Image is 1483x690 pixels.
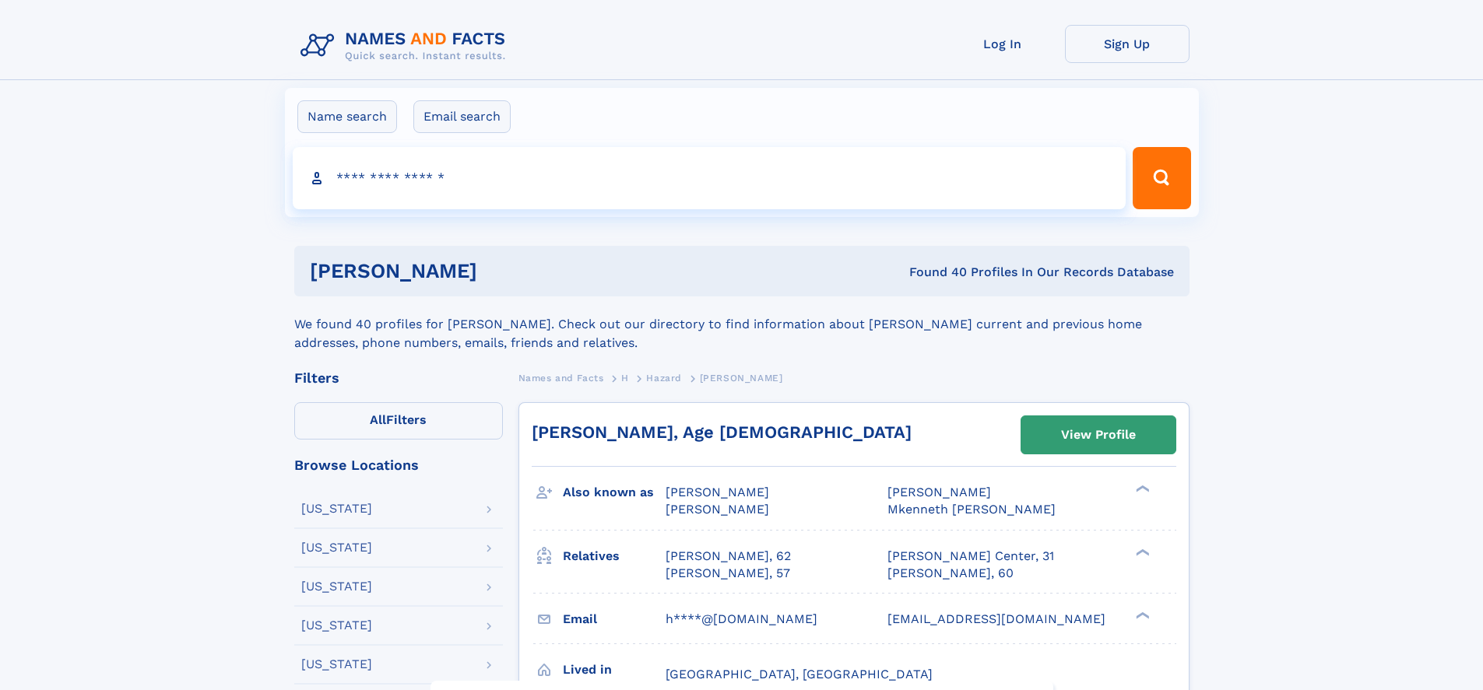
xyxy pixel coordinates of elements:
a: Log In [940,25,1065,63]
span: Mkenneth [PERSON_NAME] [887,502,1056,517]
label: Filters [294,402,503,440]
h3: Email [563,606,666,632]
div: Browse Locations [294,458,503,472]
div: ❯ [1132,484,1151,494]
img: Logo Names and Facts [294,25,518,67]
label: Email search [413,100,511,133]
span: [PERSON_NAME] [666,485,769,499]
div: Filters [294,371,503,385]
span: [PERSON_NAME] [887,485,991,499]
a: [PERSON_NAME], 60 [887,565,1014,582]
span: [GEOGRAPHIC_DATA], [GEOGRAPHIC_DATA] [666,667,933,681]
a: [PERSON_NAME], 57 [666,565,790,582]
a: View Profile [1021,416,1176,454]
a: [PERSON_NAME], 62 [666,548,791,565]
a: H [621,368,629,387]
span: [PERSON_NAME] [666,502,769,517]
a: Names and Facts [518,368,604,387]
span: [EMAIL_ADDRESS][DOMAIN_NAME] [887,611,1105,626]
h1: [PERSON_NAME] [310,261,694,281]
div: [US_STATE] [301,658,372,671]
label: Name search [297,100,397,133]
div: We found 40 profiles for [PERSON_NAME]. Check out our directory to find information about [PERSON... [294,296,1190,352]
a: Hazard [646,368,682,387]
div: Found 40 Profiles In Our Records Database [693,264,1174,281]
span: H [621,373,629,384]
h3: Also known as [563,479,666,506]
span: [PERSON_NAME] [700,373,783,384]
div: View Profile [1061,417,1136,453]
div: ❯ [1132,610,1151,620]
h3: Relatives [563,543,666,569]
span: Hazard [646,373,682,384]
div: [US_STATE] [301,541,372,554]
div: ❯ [1132,547,1151,557]
a: [PERSON_NAME] Center, 31 [887,548,1054,565]
div: [US_STATE] [301,580,372,593]
input: search input [293,147,1126,209]
span: All [370,412,386,427]
div: [US_STATE] [301,619,372,632]
a: [PERSON_NAME], Age [DEMOGRAPHIC_DATA] [532,422,912,442]
a: Sign Up [1065,25,1190,63]
h3: Lived in [563,657,666,683]
button: Search Button [1133,147,1190,209]
div: [US_STATE] [301,503,372,515]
